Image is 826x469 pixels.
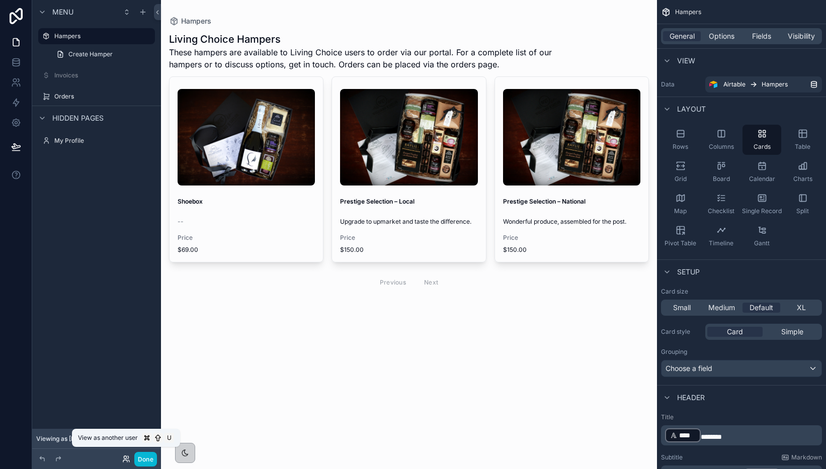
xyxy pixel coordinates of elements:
button: Single Record [742,189,781,219]
span: Gantt [754,239,770,247]
label: Card style [661,328,701,336]
label: Grouping [661,348,687,356]
img: Airtable Logo [709,80,717,88]
span: Default [750,303,773,313]
button: Map [661,189,700,219]
span: Charts [793,175,812,183]
span: Simple [781,327,803,337]
label: My Profile [54,137,153,145]
span: U [165,434,173,442]
button: Timeline [702,221,740,251]
span: Board [713,175,730,183]
button: Board [702,157,740,187]
button: Columns [702,125,740,155]
span: Map [674,207,687,215]
button: Gantt [742,221,781,251]
a: Create Hamper [50,46,155,62]
span: Grid [675,175,687,183]
div: Choose a field [662,360,821,377]
span: Layout [677,104,706,114]
span: Menu [52,7,73,17]
label: Card size [661,288,688,296]
span: Calendar [749,175,775,183]
span: Options [709,31,734,41]
span: Airtable [723,80,746,88]
span: Viewing as [PERSON_NAME] [36,435,119,443]
label: Hampers [54,32,149,40]
span: Medium [708,303,735,313]
button: Split [783,189,822,219]
span: Small [673,303,691,313]
button: Grid [661,157,700,187]
span: View as another user [78,434,138,442]
a: AirtableHampers [705,76,822,92]
label: Invoices [54,71,153,79]
span: Hampers [762,80,788,88]
span: Setup [677,267,700,277]
span: Checklist [708,207,734,215]
label: Data [661,80,701,88]
span: Card [727,327,743,337]
span: Columns [709,143,734,151]
span: Single Record [742,207,782,215]
span: Hampers [675,8,701,16]
a: Hampers [38,28,155,44]
span: Rows [673,143,688,151]
button: Rows [661,125,700,155]
label: Orders [54,92,153,101]
span: View [677,56,695,66]
span: Visibility [788,31,815,41]
button: Cards [742,125,781,155]
span: Split [796,207,809,215]
span: Pivot Table [665,239,696,247]
a: Orders [38,88,155,105]
button: Done [134,452,157,466]
span: Create Hamper [68,50,113,58]
button: Charts [783,157,822,187]
label: Title [661,413,822,421]
button: Pivot Table [661,221,700,251]
span: Timeline [709,239,733,247]
span: Table [795,143,810,151]
a: My Profile [38,133,155,149]
button: Calendar [742,157,781,187]
button: Table [783,125,822,155]
span: General [670,31,695,41]
button: Choose a field [661,360,822,377]
span: Fields [752,31,771,41]
span: Header [677,393,705,403]
div: scrollable content [661,425,822,445]
a: Invoices [38,67,155,83]
span: Cards [754,143,771,151]
button: Checklist [702,189,740,219]
span: XL [797,303,806,313]
span: Hidden pages [52,113,104,123]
